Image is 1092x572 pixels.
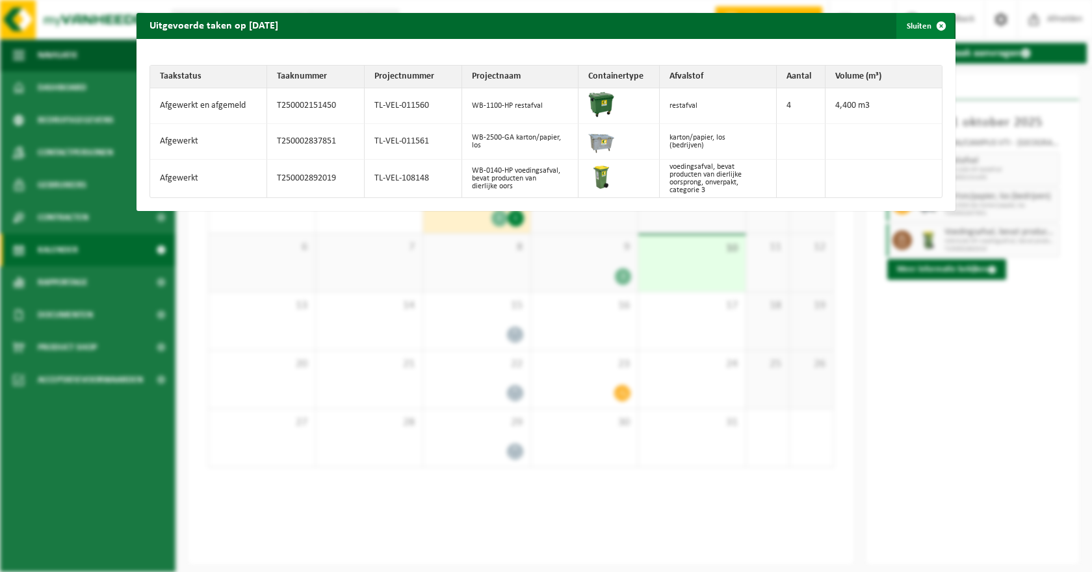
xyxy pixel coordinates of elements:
td: 4 [777,88,825,124]
td: T250002892019 [267,160,365,197]
th: Taakstatus [150,66,267,88]
th: Containertype [578,66,660,88]
td: restafval [660,88,777,124]
th: Afvalstof [660,66,777,88]
td: WB-1100-HP restafval [462,88,579,124]
td: WB-2500-GA karton/papier, los [462,124,579,160]
td: TL-VEL-108148 [365,160,462,197]
td: WB-0140-HP voedingsafval, bevat producten van dierlijke oors [462,160,579,197]
img: WB-0140-HPE-GN-50 [588,164,614,190]
td: T250002837851 [267,124,365,160]
th: Volume (m³) [825,66,942,88]
td: T250002151450 [267,88,365,124]
td: karton/papier, los (bedrijven) [660,124,777,160]
th: Projectnummer [365,66,462,88]
img: WB-2500-GAL-GY-01 [588,127,614,153]
td: 4,400 m3 [825,88,942,124]
button: Sluiten [896,13,954,39]
h2: Uitgevoerde taken op [DATE] [136,13,291,38]
td: Afgewerkt [150,124,267,160]
td: Afgewerkt [150,160,267,197]
td: voedingsafval, bevat producten van dierlijke oorsprong, onverpakt, categorie 3 [660,160,777,197]
td: TL-VEL-011560 [365,88,462,124]
th: Taaknummer [267,66,365,88]
img: WB-1100-HPE-GN-01 [588,92,614,118]
td: Afgewerkt en afgemeld [150,88,267,124]
th: Aantal [777,66,825,88]
th: Projectnaam [462,66,579,88]
td: TL-VEL-011561 [365,124,462,160]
